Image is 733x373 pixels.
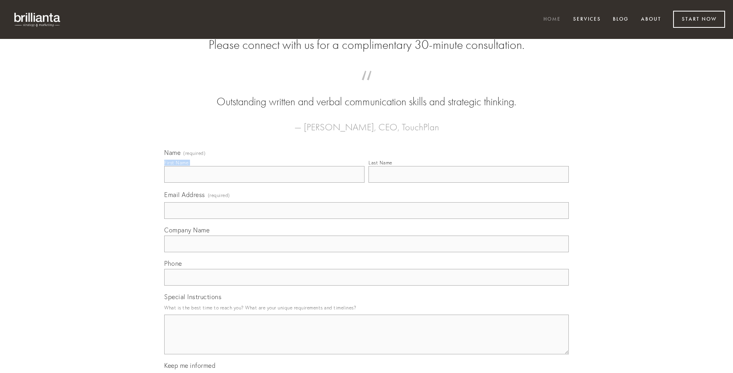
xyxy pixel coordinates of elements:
[568,13,606,26] a: Services
[8,8,67,31] img: brillianta - research, strategy, marketing
[183,151,205,156] span: (required)
[636,13,666,26] a: About
[164,191,205,199] span: Email Address
[208,190,230,201] span: (required)
[538,13,566,26] a: Home
[164,302,569,313] p: What is the best time to reach you? What are your unique requirements and timelines?
[164,226,209,234] span: Company Name
[164,37,569,52] h2: Please connect with us for a complimentary 30-minute consultation.
[164,149,180,157] span: Name
[164,259,182,267] span: Phone
[164,361,215,369] span: Keep me informed
[177,79,556,94] span: “
[164,160,188,166] div: First Name
[177,79,556,110] blockquote: Outstanding written and verbal communication skills and strategic thinking.
[164,293,221,301] span: Special Instructions
[368,160,392,166] div: Last Name
[177,110,556,135] figcaption: — [PERSON_NAME], CEO, TouchPlan
[608,13,634,26] a: Blog
[673,11,725,28] a: Start Now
